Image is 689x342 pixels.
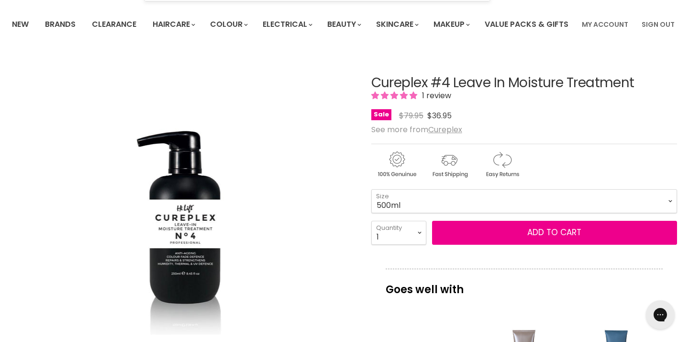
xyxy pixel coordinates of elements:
iframe: Gorgias live chat messenger [641,297,679,332]
select: Quantity [371,221,426,245]
a: Beauty [320,14,367,34]
a: Colour [203,14,254,34]
img: shipping.gif [424,150,475,179]
span: See more from [371,124,462,135]
a: Clearance [85,14,144,34]
ul: Main menu [5,11,576,38]
a: New [5,14,36,34]
a: Skincare [369,14,424,34]
span: 5.00 stars [371,90,419,101]
button: Add to cart [432,221,677,245]
img: returns.gif [477,150,527,179]
a: Sign Out [636,14,680,34]
span: $36.95 [427,110,452,121]
span: $79.95 [399,110,423,121]
a: My Account [576,14,634,34]
a: Brands [38,14,83,34]
h1: Cureplex #4 Leave In Moisture Treatment [371,76,677,91]
span: 1 review [419,90,451,101]
a: Cureplex [428,124,462,135]
a: Makeup [426,14,476,34]
img: genuine.gif [371,150,422,179]
span: Sale [371,109,391,120]
p: Goes well with [386,269,663,300]
a: Value Packs & Gifts [478,14,576,34]
a: Haircare [145,14,201,34]
a: Electrical [256,14,318,34]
